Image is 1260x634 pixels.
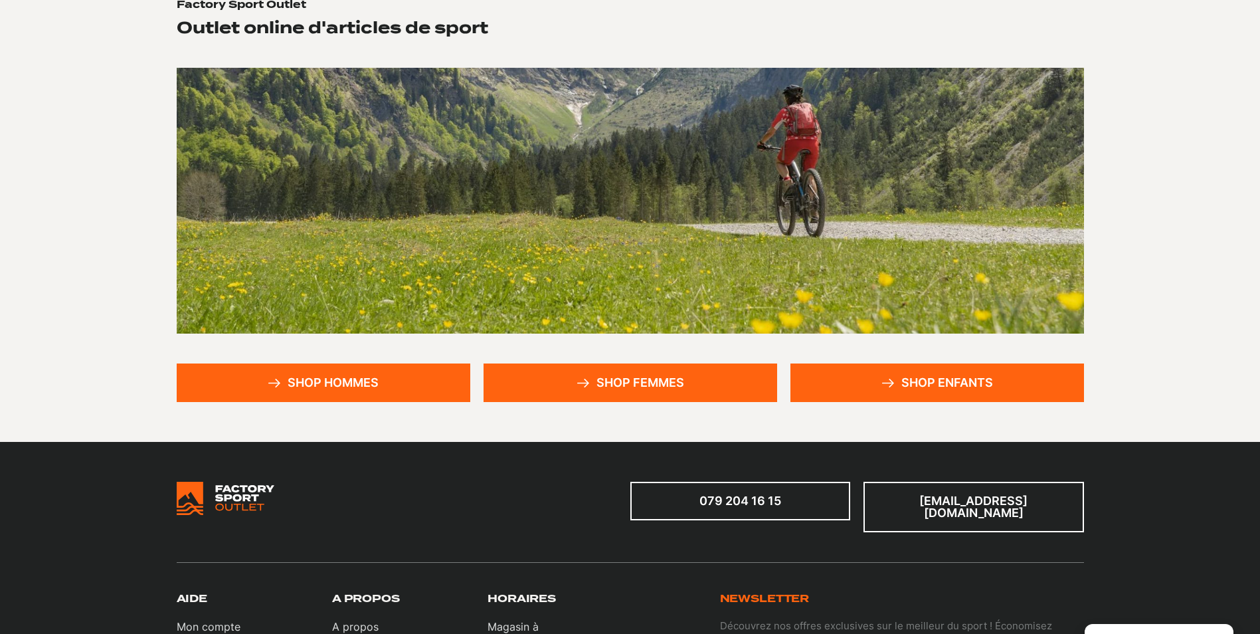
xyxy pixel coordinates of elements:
a: 079 204 16 15 [630,482,851,520]
a: Shop enfants [790,364,1084,402]
a: [EMAIL_ADDRESS][DOMAIN_NAME] [863,482,1084,532]
img: Bricks Woocommerce Starter [177,482,274,515]
h2: Outlet online d'articles de sport [177,17,488,38]
h3: Horaires [488,593,556,606]
a: Shop hommes [177,364,470,402]
a: Shop femmes [484,364,777,402]
h3: Newsletter [720,593,810,606]
h3: Aide [177,593,207,606]
h3: A propos [332,593,400,606]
